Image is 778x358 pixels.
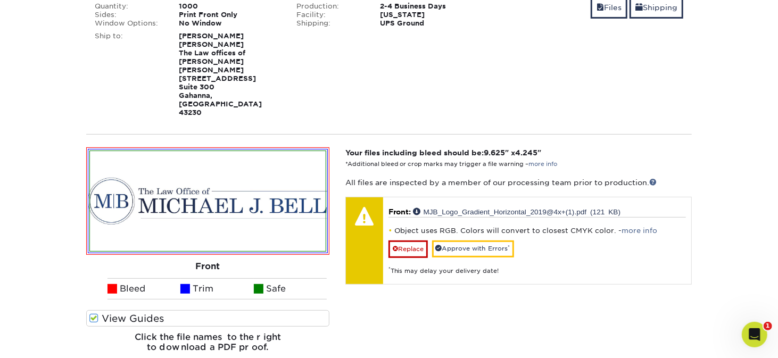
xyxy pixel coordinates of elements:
label: View Guides [86,310,329,327]
a: Replace [388,240,428,257]
li: Trim [180,278,253,299]
a: more info [529,161,558,168]
p: All files are inspected by a member of our processing team prior to production. [345,177,692,188]
span: 4.245 [516,148,538,157]
div: Print Front Only [171,11,288,19]
div: Front [86,255,329,278]
li: Safe [254,278,327,299]
div: 1000 [171,2,288,11]
span: shipping [635,3,643,12]
div: [US_STATE] [372,11,490,19]
a: Approve with Errors* [432,240,514,257]
div: Facility: [288,11,373,19]
div: 2-4 Business Days [372,2,490,11]
li: Object uses RGB. Colors will convert to closest CMYK color. - [388,226,686,235]
div: Window Options: [87,19,171,28]
div: UPS Ground [372,19,490,28]
span: files [597,3,604,12]
a: MJB_Logo_Gradient_Horizontal_2019@4x+(1).pdf (121 KB) [413,207,621,215]
div: Sides: [87,11,171,19]
span: 9.625 [484,148,506,157]
small: *Additional bleed or crop marks may trigger a file warning – [345,161,558,168]
div: Ship to: [87,32,171,117]
div: Shipping: [288,19,373,28]
strong: [PERSON_NAME] [PERSON_NAME] The Law offices of [PERSON_NAME] [PERSON_NAME] [STREET_ADDRESS] Suite... [179,32,262,116]
iframe: Intercom live chat [742,322,767,347]
span: Front: [388,207,411,216]
a: more info [622,227,658,235]
li: Bleed [107,278,180,299]
div: Production: [288,2,373,11]
div: No Window [171,19,288,28]
div: This may delay your delivery date! [388,258,686,276]
span: 1 [764,322,772,330]
strong: Your files including bleed should be: " x " [345,148,542,157]
div: Quantity: [87,2,171,11]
